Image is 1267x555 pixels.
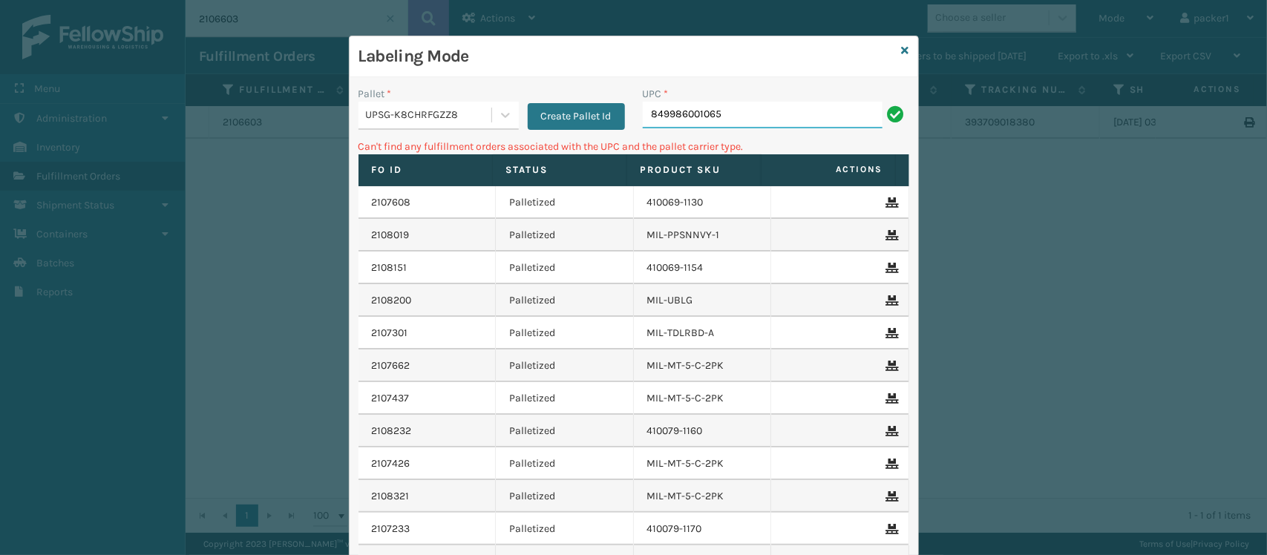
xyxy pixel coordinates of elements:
td: MIL-MT-5-C-2PK [634,382,772,415]
label: Product SKU [641,163,747,177]
td: Palletized [496,317,634,349]
td: Palletized [496,186,634,219]
td: Palletized [496,480,634,513]
i: Remove From Pallet [886,263,895,273]
a: 2107437 [372,391,410,406]
h3: Labeling Mode [359,45,896,68]
td: Palletized [496,252,634,284]
td: Palletized [496,349,634,382]
td: MIL-UBLG [634,284,772,317]
td: Palletized [496,219,634,252]
td: Palletized [496,415,634,447]
p: Can't find any fulfillment orders associated with the UPC and the pallet carrier type. [359,139,909,154]
i: Remove From Pallet [886,361,895,371]
td: MIL-TDLRBD-A [634,317,772,349]
td: MIL-MT-5-C-2PK [634,447,772,480]
label: Pallet [359,86,392,102]
span: Actions [766,157,892,182]
td: 410069-1130 [634,186,772,219]
td: Palletized [496,513,634,545]
i: Remove From Pallet [886,295,895,306]
td: MIL-PPSNNVY-1 [634,219,772,252]
i: Remove From Pallet [886,491,895,502]
i: Remove From Pallet [886,197,895,208]
label: Fo Id [372,163,479,177]
a: 2107662 [372,358,410,373]
a: 2107426 [372,456,410,471]
a: 2108200 [372,293,412,308]
a: 2107608 [372,195,411,210]
a: 2108321 [372,489,410,504]
div: UPSG-K8CHRFGZZ8 [366,108,493,123]
i: Remove From Pallet [886,459,895,469]
a: 2108151 [372,260,407,275]
a: 2108232 [372,424,412,439]
label: UPC [643,86,669,102]
td: Palletized [496,382,634,415]
i: Remove From Pallet [886,393,895,404]
label: Status [506,163,613,177]
td: MIL-MT-5-C-2PK [634,349,772,382]
td: Palletized [496,447,634,480]
td: Palletized [496,284,634,317]
i: Remove From Pallet [886,426,895,436]
td: 410079-1170 [634,513,772,545]
i: Remove From Pallet [886,230,895,240]
td: 410079-1160 [634,415,772,447]
a: 2107301 [372,326,408,341]
i: Remove From Pallet [886,524,895,534]
a: 2108019 [372,228,410,243]
td: 410069-1154 [634,252,772,284]
i: Remove From Pallet [886,328,895,338]
button: Create Pallet Id [528,103,625,130]
a: 2107233 [372,522,410,536]
td: MIL-MT-5-C-2PK [634,480,772,513]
